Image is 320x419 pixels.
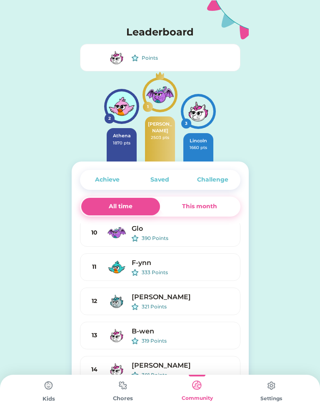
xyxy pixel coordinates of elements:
[147,134,172,141] div: 2503 pts
[183,96,213,126] img: MFN-Unicorn-White.svg
[132,224,233,234] div: Glo
[115,377,131,394] img: type%3Dchores%2C%20state%3Ddefault.svg
[142,54,233,62] div: Points
[126,25,194,40] h4: Leaderboard
[95,175,120,184] div: Achieve
[132,303,138,310] img: interface-favorite-star--reward-rating-rate-social-star-media-favorite-like-stars.svg
[145,103,151,110] div: 1
[132,55,138,61] img: interface-favorite-star--reward-rating-rate-social-star-media-favorite-like-stars.svg
[150,175,169,184] div: Saved
[12,395,86,403] div: Kids
[86,394,160,403] div: Chores
[87,228,102,237] div: 10
[182,202,217,211] div: This month
[263,377,280,394] img: type%3Dchores%2C%20state%3Ddefault.svg
[142,235,233,242] div: 390 Points
[142,371,233,379] div: 301 Points
[147,121,172,134] div: [PERSON_NAME]
[132,372,138,379] img: interface-favorite-star--reward-rating-rate-social-star-media-favorite-like-stars.svg
[142,337,233,345] div: 319 Points
[132,292,233,302] div: [PERSON_NAME]
[107,326,127,346] img: MFN-Unicorn-White.svg
[107,91,137,121] img: MFN-Bird-Pink.svg
[109,202,132,211] div: All time
[106,115,113,121] div: 2
[40,377,57,394] img: type%3Dchores%2C%20state%3Ddefault.svg
[132,269,138,276] img: interface-favorite-star--reward-rating-rate-social-star-media-favorite-like-stars.svg
[197,175,228,184] div: Challenge
[109,132,134,140] div: Athena
[107,223,127,243] img: MFN-Dragon-Purple.svg
[87,331,102,340] div: 13
[107,257,127,277] img: MFN-Bird-Blue.svg
[145,80,175,110] img: MFN-Dragon-Purple.svg
[183,120,190,126] div: 3
[132,235,138,242] img: interface-favorite-star--reward-rating-rate-social-star-media-favorite-like-stars.svg
[160,394,234,402] div: Community
[142,269,233,276] div: 333 Points
[156,71,164,80] img: interface-award-crown--reward-social-rating-media-queen-vip-king-crown.svg
[132,338,138,344] img: interface-favorite-star--reward-rating-rate-social-star-media-favorite-like-stars.svg
[132,258,233,268] div: F-ynn
[109,140,134,146] div: 1870 pts
[132,326,233,336] div: B-wen
[142,303,233,310] div: 321 Points
[207,0,249,40] img: Group.svg
[107,291,127,311] img: MFN-Unicorn-Gray.svg
[107,360,127,380] img: MFN-Unicorn-White.svg
[189,377,205,394] img: type%3Dkids%2C%20state%3Dselected.svg
[87,263,102,271] div: 11
[132,361,233,371] div: [PERSON_NAME]
[87,365,102,374] div: 14
[186,137,211,144] div: Lincoln
[186,144,211,151] div: 1660 pts
[234,395,308,402] div: Settings
[87,297,102,305] div: 12
[107,48,127,68] img: MFN-Unicorn-White.svg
